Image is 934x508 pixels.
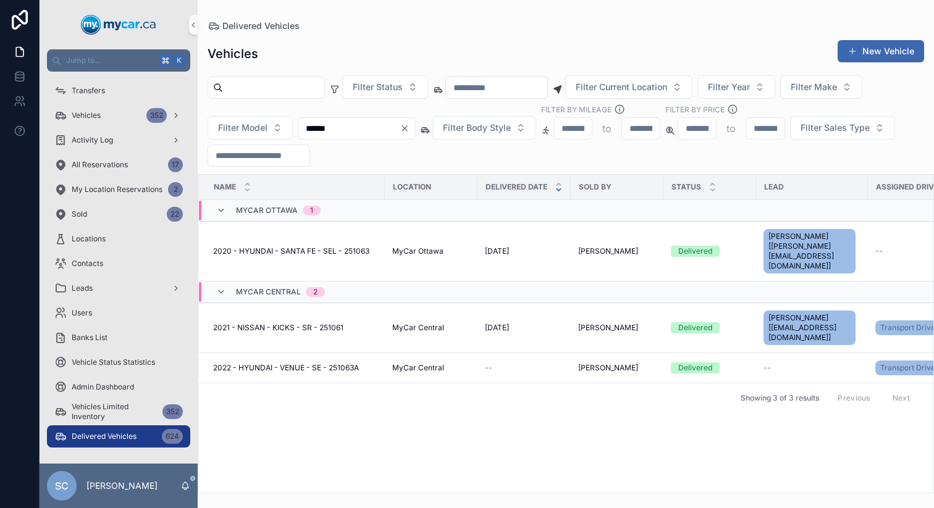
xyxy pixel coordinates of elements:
[875,246,883,256] span: --
[485,363,492,373] span: --
[213,246,377,256] a: 2020 - HYUNDAI - SANTA FE - SEL - 251063
[168,157,183,172] div: 17
[578,323,638,333] span: [PERSON_NAME]
[222,20,300,32] span: Delivered Vehicles
[768,231,851,271] span: [PERSON_NAME] [[PERSON_NAME][EMAIL_ADDRESS][DOMAIN_NAME]]
[47,425,190,448] a: Delivered Vehicles624
[768,313,851,343] span: [PERSON_NAME] [[EMAIL_ADDRESS][DOMAIN_NAME]]
[353,81,403,93] span: Filter Status
[86,480,158,492] p: [PERSON_NAME]
[213,246,369,256] span: 2020 - HYUNDAI - SANTA FE - SEL - 251063
[485,246,563,256] a: [DATE]
[66,56,154,65] span: Jump to...
[168,182,183,197] div: 2
[47,302,190,324] a: Users
[838,40,924,62] button: New Vehicle
[72,402,158,422] span: Vehicles Limited Inventory
[72,431,137,441] span: Delivered Vehicles
[72,209,87,219] span: Sold
[40,72,198,464] div: scrollable content
[310,206,313,215] div: 1
[47,129,190,151] a: Activity Log
[81,15,156,35] img: App logo
[72,160,128,170] span: All Reservations
[313,287,318,297] div: 2
[392,323,444,333] span: MyCar Central
[236,206,298,215] span: MyCar Ottawa
[726,121,736,136] p: to
[47,401,190,423] a: Vehicles Limited Inventory352
[485,363,563,373] a: --
[167,207,183,222] div: 22
[576,81,667,93] span: Filter Current Location
[764,363,771,373] span: --
[392,246,444,256] span: MyCar Ottawa
[392,363,470,373] a: MyCar Central
[47,104,190,127] a: Vehicles352
[708,81,750,93] span: Filter Year
[741,393,819,403] span: Showing 3 of 3 results
[208,116,293,139] button: Select Button
[146,108,167,123] div: 352
[541,104,612,115] label: Filter By Mileage
[72,135,113,145] span: Activity Log
[47,154,190,176] a: All Reservations17
[213,363,359,373] span: 2022 - HYUNDAI - VENUE - SE - 251063A
[579,182,612,192] span: Sold By
[671,182,701,192] span: Status
[485,246,509,256] span: [DATE]
[671,322,749,333] a: Delivered
[47,203,190,225] a: Sold22
[602,121,612,136] p: to
[764,363,860,373] a: --
[678,362,712,373] div: Delivered
[764,227,860,276] a: [PERSON_NAME] [[PERSON_NAME][EMAIL_ADDRESS][DOMAIN_NAME]]
[790,116,895,139] button: Select Button
[72,308,92,318] span: Users
[208,20,300,32] a: Delivered Vehicles
[55,478,69,493] span: SC
[174,56,184,65] span: K
[400,123,414,133] button: Clear
[213,323,343,333] span: 2021 - NISSAN - KICKS - SR - 251061
[47,252,190,275] a: Contacts
[214,182,236,192] span: Name
[392,323,470,333] a: MyCar Central
[671,362,749,373] a: Delivered
[678,322,712,333] div: Delivered
[72,333,107,343] span: Banks List
[72,234,106,244] span: Locations
[764,182,784,192] span: Lead
[213,323,377,333] a: 2021 - NISSAN - KICKS - SR - 251061
[393,182,431,192] span: Location
[342,75,428,99] button: Select Button
[432,116,536,139] button: Select Button
[578,246,638,256] span: [PERSON_NAME]
[72,357,155,367] span: Vehicle Status Statistics
[72,259,103,269] span: Contacts
[392,246,470,256] a: MyCar Ottawa
[665,104,725,115] label: FILTER BY PRICE
[578,363,638,373] span: [PERSON_NAME]
[485,323,509,333] span: [DATE]
[392,363,444,373] span: MyCar Central
[47,178,190,201] a: My Location Reservations2
[578,323,656,333] a: [PERSON_NAME]
[72,382,134,392] span: Admin Dashboard
[671,246,749,257] a: Delivered
[801,122,870,134] span: Filter Sales Type
[162,404,183,419] div: 352
[47,327,190,349] a: Banks List
[697,75,775,99] button: Select Button
[218,122,267,134] span: Filter Model
[162,429,183,444] div: 624
[72,283,93,293] span: Leads
[791,81,837,93] span: Filter Make
[678,246,712,257] div: Delivered
[47,351,190,373] a: Vehicle Status Statistics
[47,80,190,102] a: Transfers
[208,45,258,62] h1: Vehicles
[485,323,563,333] a: [DATE]
[72,185,162,194] span: My Location Reservations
